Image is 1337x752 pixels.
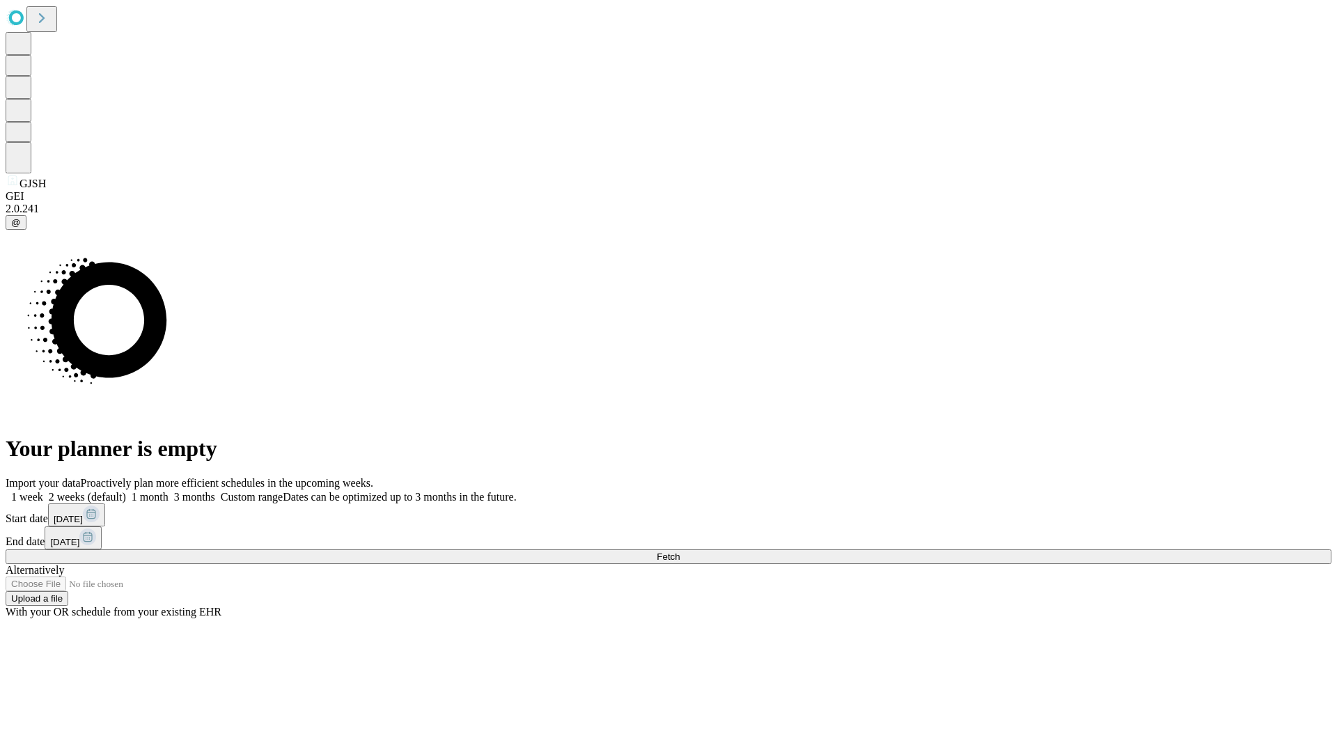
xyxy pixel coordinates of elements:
button: Upload a file [6,591,68,606]
div: 2.0.241 [6,203,1331,215]
span: 1 month [132,491,169,503]
button: Fetch [6,549,1331,564]
button: [DATE] [45,526,102,549]
span: Proactively plan more efficient schedules in the upcoming weeks. [81,477,373,489]
span: Fetch [657,551,680,562]
span: With your OR schedule from your existing EHR [6,606,221,618]
span: 1 week [11,491,43,503]
button: @ [6,215,26,230]
button: [DATE] [48,503,105,526]
span: Dates can be optimized up to 3 months in the future. [283,491,516,503]
div: End date [6,526,1331,549]
span: Import your data [6,477,81,489]
h1: Your planner is empty [6,436,1331,462]
span: 3 months [174,491,215,503]
span: Alternatively [6,564,64,576]
span: GJSH [19,178,46,189]
span: [DATE] [54,514,83,524]
span: [DATE] [50,537,79,547]
span: Custom range [221,491,283,503]
span: 2 weeks (default) [49,491,126,503]
span: @ [11,217,21,228]
div: GEI [6,190,1331,203]
div: Start date [6,503,1331,526]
